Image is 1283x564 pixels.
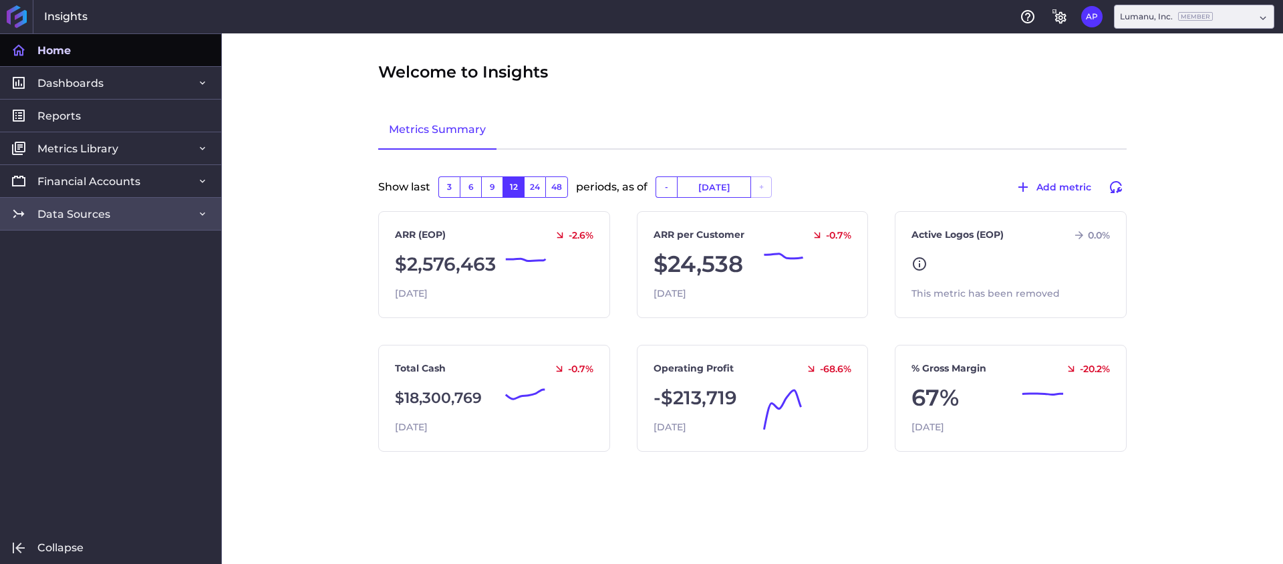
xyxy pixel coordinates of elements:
[656,176,677,198] button: -
[654,247,852,281] div: $24,538
[395,381,593,415] div: $18,300,769
[378,60,548,84] span: Welcome to Insights
[378,111,496,150] a: Metrics Summary
[1114,5,1274,29] div: Dropdown select
[1017,6,1038,27] button: Help
[1060,363,1110,375] div: -20.2 %
[395,362,446,376] a: Total Cash
[911,287,1110,301] div: This metric has been removed
[654,381,852,415] div: -$213,719
[654,228,744,242] a: ARR per Customer
[395,247,593,281] div: $2,576,463
[1081,6,1103,27] button: User Menu
[911,381,1110,415] div: 67%
[911,228,1004,242] a: Active Logos (EOP)
[911,362,986,376] a: % Gross Margin
[524,176,545,198] button: 24
[378,176,1127,211] div: Show last periods, as of
[678,177,750,197] input: Select Date
[37,76,104,90] span: Dashboards
[37,109,81,123] span: Reports
[1068,229,1110,241] div: 0.0 %
[549,229,593,241] div: -2.6 %
[395,228,446,242] a: ARR (EOP)
[548,363,593,375] div: -0.7 %
[481,176,503,198] button: 9
[1178,12,1213,21] ins: Member
[654,362,734,376] a: Operating Profit
[503,176,524,198] button: 12
[37,43,71,57] span: Home
[800,363,851,375] div: -68.6 %
[1120,11,1213,23] div: Lumanu, Inc.
[806,229,851,241] div: -0.7 %
[545,176,568,198] button: 48
[438,176,460,198] button: 3
[1049,6,1071,27] button: General Settings
[37,174,140,188] span: Financial Accounts
[37,207,110,221] span: Data Sources
[37,142,118,156] span: Metrics Library
[460,176,481,198] button: 6
[1009,176,1097,198] button: Add metric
